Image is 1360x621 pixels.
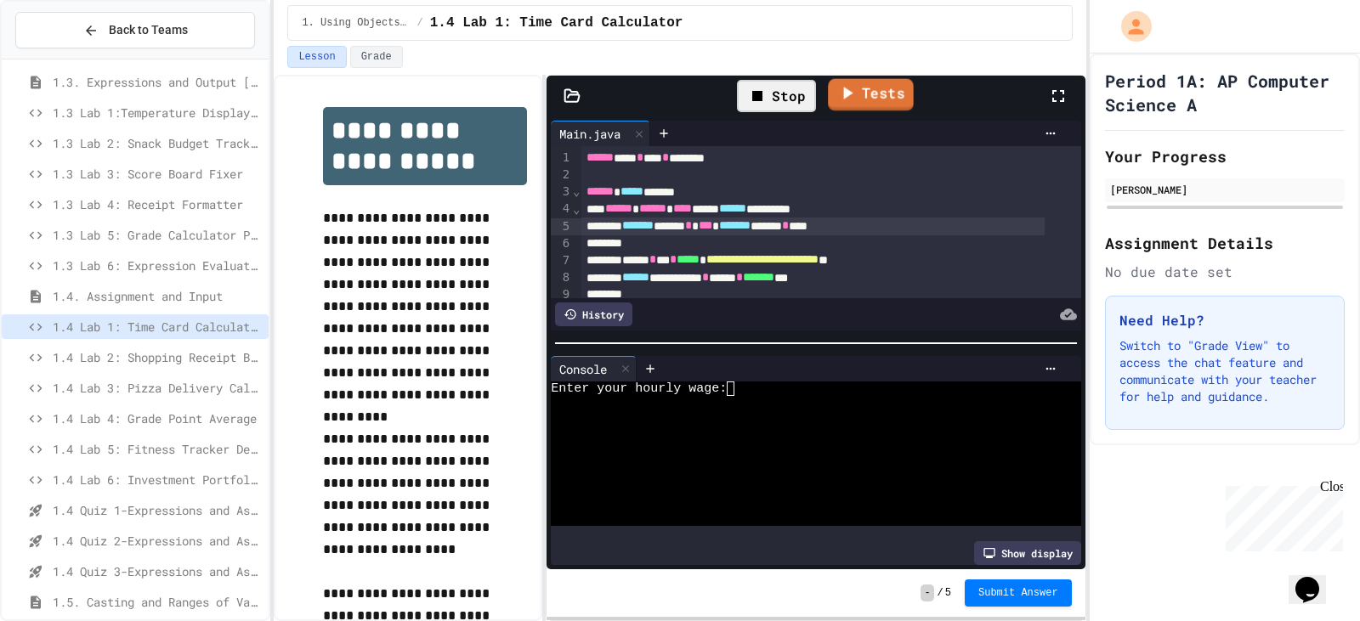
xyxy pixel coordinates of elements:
div: Stop [737,80,816,112]
span: Fold line [572,184,581,198]
div: 4 [551,200,572,217]
div: No due date set [1105,262,1345,282]
h2: Your Progress [1105,144,1345,168]
div: 5 [551,218,572,235]
span: Back to Teams [109,21,188,39]
span: 1.4 Lab 1: Time Card Calculator [430,13,683,33]
button: Lesson [287,46,346,68]
span: Submit Answer [978,586,1058,600]
span: 1.4 Lab 6: Investment Portfolio Tracker [53,471,262,488]
h2: Assignment Details [1105,231,1345,255]
span: 1. Using Objects and Methods [302,16,410,30]
span: 1.4 Lab 2: Shopping Receipt Builder [53,348,262,366]
div: 3 [551,183,572,200]
iframe: chat widget [1219,479,1343,551]
span: / [938,586,943,600]
span: 1.3. Expressions and Output [New] [53,73,262,91]
span: 1.5. Casting and Ranges of Values [53,593,262,611]
div: Main.java [551,125,629,143]
span: 5 [945,586,951,600]
span: 1.3 Lab 4: Receipt Formatter [53,195,262,213]
div: 6 [551,235,572,252]
iframe: chat widget [1289,553,1343,604]
span: 1.3 Lab 3: Score Board Fixer [53,165,262,183]
div: 8 [551,269,572,286]
span: 1.3 Lab 5: Grade Calculator Pro [53,226,262,244]
p: Switch to "Grade View" to access the chat feature and communicate with your teacher for help and ... [1119,337,1330,405]
span: Enter your hourly wage: [551,381,727,396]
span: 1.4 Lab 5: Fitness Tracker Debugger [53,440,262,458]
span: 1.3 Lab 2: Snack Budget Tracker [53,134,262,152]
button: Submit Answer [965,579,1072,607]
div: 7 [551,252,572,269]
span: - [921,584,933,601]
span: 1.3 Lab 6: Expression Evaluator Fix [53,257,262,274]
div: History [555,302,632,326]
div: Main.java [551,121,650,146]
h3: Need Help? [1119,310,1330,330]
span: 1.4. Assignment and Input [53,287,262,305]
div: 9 [551,286,572,303]
button: Back to Teams [15,12,255,48]
span: 1.4 Quiz 2-Expressions and Assignment Statements [53,532,262,550]
span: 1.4 Quiz 3-Expressions and Assignment Statements [53,562,262,580]
div: Chat with us now!Close [7,7,117,108]
span: 1.4 Lab 4: Grade Point Average [53,409,262,427]
button: Grade [350,46,403,68]
h1: Period 1A: AP Computer Science A [1105,69,1345,116]
div: 2 [551,167,572,183]
a: Tests [828,79,914,111]
div: Show display [974,541,1081,565]
div: 1 [551,150,572,167]
div: [PERSON_NAME] [1110,182,1340,197]
div: My Account [1103,7,1156,46]
span: 1.4 Quiz 1-Expressions and Assignment Statements [53,501,262,519]
span: 1.3 Lab 1:Temperature Display Fix [53,104,262,121]
span: / [417,16,423,30]
div: Console [551,356,637,381]
span: 1.4 Lab 3: Pizza Delivery Calculator [53,379,262,397]
div: Console [551,360,615,378]
span: Fold line [572,202,581,216]
span: 1.4 Lab 1: Time Card Calculator [53,318,262,336]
